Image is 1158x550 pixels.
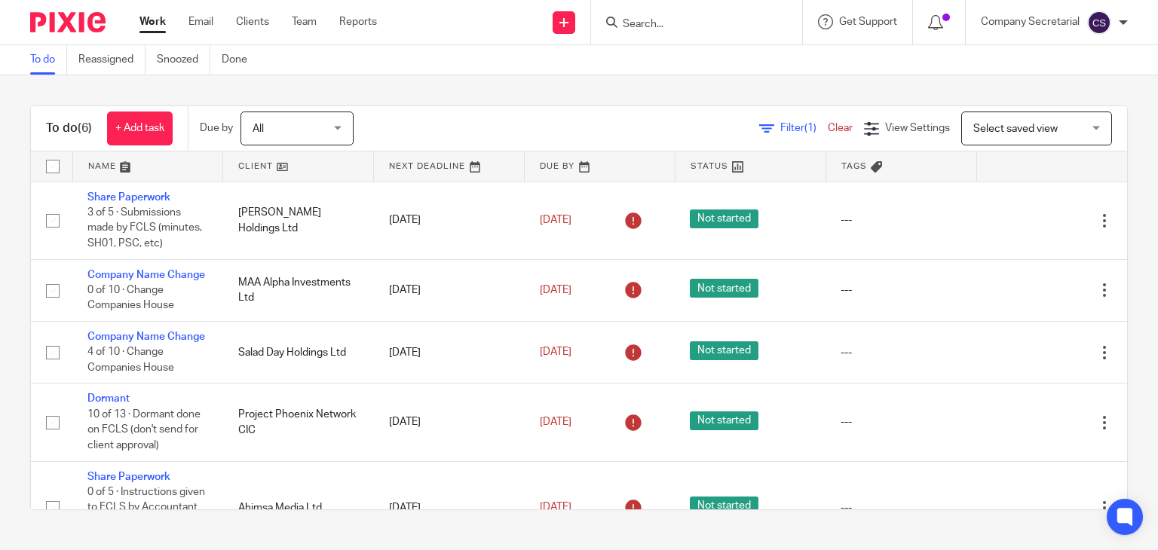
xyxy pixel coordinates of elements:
[87,332,205,342] a: Company Name Change
[139,14,166,29] a: Work
[828,123,853,133] a: Clear
[253,124,264,134] span: All
[621,18,757,32] input: Search
[973,124,1058,134] span: Select saved view
[839,17,897,27] span: Get Support
[690,341,758,360] span: Not started
[540,215,571,225] span: [DATE]
[30,12,106,32] img: Pixie
[540,417,571,427] span: [DATE]
[107,112,173,145] a: + Add task
[374,383,525,461] td: [DATE]
[87,347,174,374] span: 4 of 10 · Change Companies House
[87,270,205,280] a: Company Name Change
[540,503,571,513] span: [DATE]
[87,487,207,544] span: 0 of 5 · Instructions given to FCLS by Accountant with what is required (add to...
[223,383,374,461] td: Project Phoenix Network CIC
[374,182,525,259] td: [DATE]
[87,192,170,203] a: Share Paperwork
[841,414,961,429] div: ---
[157,45,210,75] a: Snoozed
[223,182,374,259] td: [PERSON_NAME] Holdings Ltd
[690,209,758,228] span: Not started
[223,259,374,321] td: MAA Alpha Investments Ltd
[841,345,961,360] div: ---
[690,497,758,515] span: Not started
[87,285,174,311] span: 0 of 10 · Change Companies House
[339,14,377,29] a: Reports
[87,393,130,404] a: Dormant
[292,14,317,29] a: Team
[690,411,758,430] span: Not started
[223,322,374,383] td: Salad Day Holdings Ltd
[87,409,201,451] span: 10 of 13 · Dormant done on FCLS (don't send for client approval)
[78,45,146,75] a: Reassigned
[374,322,525,383] td: [DATE]
[374,259,525,321] td: [DATE]
[841,283,961,298] div: ---
[236,14,269,29] a: Clients
[30,45,67,75] a: To do
[78,122,92,134] span: (6)
[87,207,202,249] span: 3 of 5 · Submissions made by FCLS (minutes, SH01, PSC, etc)
[540,347,571,358] span: [DATE]
[981,14,1080,29] p: Company Secretarial
[841,212,961,228] div: ---
[46,121,92,136] h1: To do
[87,472,170,482] a: Share Paperwork
[804,123,816,133] span: (1)
[841,162,867,170] span: Tags
[1087,11,1111,35] img: svg%3E
[222,45,259,75] a: Done
[200,121,233,136] p: Due by
[690,279,758,298] span: Not started
[780,123,828,133] span: Filter
[841,500,961,515] div: ---
[188,14,213,29] a: Email
[540,285,571,295] span: [DATE]
[885,123,950,133] span: View Settings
